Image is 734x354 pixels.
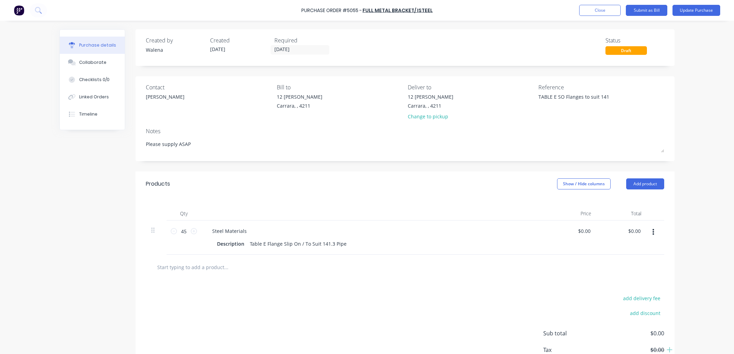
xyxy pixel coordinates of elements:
[547,207,597,220] div: Price
[157,260,295,274] input: Start typing to add a product...
[146,46,205,53] div: Walena
[363,7,433,14] a: Full Metal Bracket/ ISTEEL
[595,346,664,354] span: $0.00
[79,77,110,83] div: Checklists 0/0
[408,102,453,109] div: Carrara, , 4211
[146,93,185,100] div: [PERSON_NAME]
[146,180,170,188] div: Products
[538,93,625,109] textarea: TABLE E SO Flanges to suit 141
[146,127,664,135] div: Notes
[626,5,667,16] button: Submit as Bill
[79,59,106,66] div: Collaborate
[626,178,664,189] button: Add product
[60,106,125,123] button: Timeline
[79,94,109,100] div: Linked Orders
[543,329,595,337] span: Sub total
[79,42,116,48] div: Purchase details
[408,93,453,100] div: 12 [PERSON_NAME]
[605,46,647,55] div: Draft
[14,5,24,16] img: Factory
[626,308,664,317] button: add discount
[579,5,621,16] button: Close
[595,329,664,337] span: $0.00
[210,36,269,45] div: Created
[146,36,205,45] div: Created by
[605,36,664,45] div: Status
[60,37,125,54] button: Purchase details
[214,239,247,249] div: Description
[79,111,97,117] div: Timeline
[557,178,611,189] button: Show / Hide columns
[277,102,322,109] div: Carrara, , 4211
[60,88,125,106] button: Linked Orders
[408,83,534,91] div: Deliver to
[543,346,595,354] span: Tax
[60,71,125,88] button: Checklists 0/0
[597,207,647,220] div: Total
[408,113,453,120] div: Change to pickup
[277,93,322,100] div: 12 [PERSON_NAME]
[207,226,252,236] div: Steel Materials
[538,83,664,91] div: Reference
[301,7,362,14] div: Purchase Order #5055 -
[277,83,403,91] div: Bill to
[146,83,272,91] div: Contact
[146,137,664,153] textarea: Please supply ASAP
[274,36,333,45] div: Required
[167,207,201,220] div: Qty
[672,5,720,16] button: Update Purchase
[619,294,664,303] button: add delivery fee
[60,54,125,71] button: Collaborate
[247,239,349,249] div: Table E Flange Slip On / To Suit 141.3 Pipe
